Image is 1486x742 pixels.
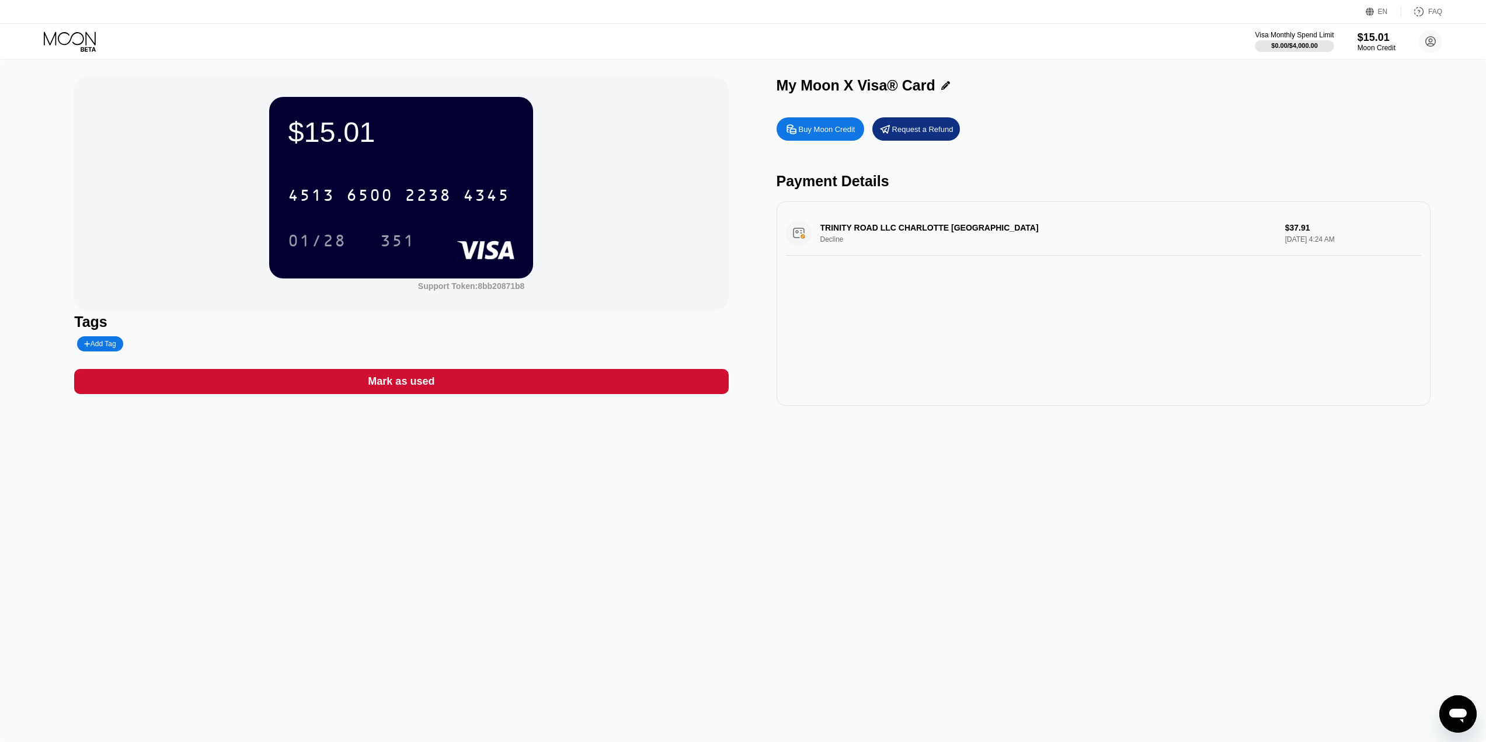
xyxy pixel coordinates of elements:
[84,340,116,348] div: Add Tag
[418,281,525,291] div: Support Token: 8bb20871b8
[872,117,960,141] div: Request a Refund
[1358,32,1395,44] div: $15.01
[1255,31,1334,39] div: Visa Monthly Spend Limit
[288,233,346,252] div: 01/28
[77,336,123,351] div: Add Tag
[1366,6,1401,18] div: EN
[74,369,728,394] div: Mark as used
[892,124,953,134] div: Request a Refund
[799,124,855,134] div: Buy Moon Credit
[279,226,355,255] div: 01/28
[777,173,1431,190] div: Payment Details
[371,226,424,255] div: 351
[281,180,517,210] div: 4513650022384345
[418,281,525,291] div: Support Token:8bb20871b8
[1401,6,1442,18] div: FAQ
[368,375,434,388] div: Mark as used
[288,116,514,148] div: $15.01
[463,187,510,206] div: 4345
[777,117,864,141] div: Buy Moon Credit
[288,187,335,206] div: 4513
[380,233,415,252] div: 351
[1439,695,1477,733] iframe: 启动消息传送窗口的按钮
[1255,31,1334,52] div: Visa Monthly Spend Limit$0.00/$4,000.00
[1428,8,1442,16] div: FAQ
[1271,42,1318,49] div: $0.00 / $4,000.00
[1358,44,1395,52] div: Moon Credit
[405,187,451,206] div: 2238
[1378,8,1388,16] div: EN
[1358,32,1395,52] div: $15.01Moon Credit
[74,313,728,330] div: Tags
[777,77,935,94] div: My Moon X Visa® Card
[346,187,393,206] div: 6500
